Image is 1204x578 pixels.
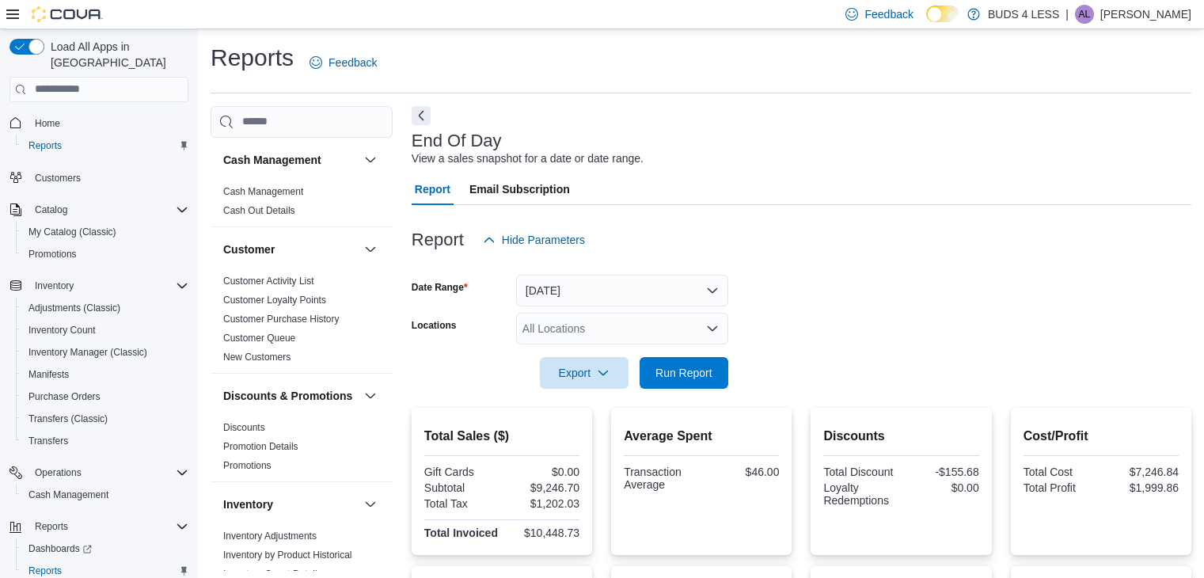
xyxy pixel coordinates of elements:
button: Promotions [16,243,195,265]
div: Amber LaRoque [1075,5,1094,24]
input: Dark Mode [926,6,959,22]
button: Reports [28,517,74,536]
div: Discounts & Promotions [211,418,393,481]
a: Dashboards [16,538,195,560]
button: Discounts & Promotions [361,386,380,405]
h3: Inventory [223,496,273,512]
div: View a sales snapshot for a date or date range. [412,150,644,167]
div: $1,999.86 [1104,481,1179,494]
button: Inventory Count [16,319,195,341]
button: Open list of options [706,322,719,335]
span: AL [1079,5,1091,24]
span: Dashboards [28,542,92,555]
a: Customer Purchase History [223,314,340,325]
span: Adjustments (Classic) [22,299,188,318]
span: My Catalog (Classic) [22,222,188,241]
button: Reports [3,515,195,538]
button: Export [540,357,629,389]
span: Customer Purchase History [223,313,340,325]
div: Cash Management [211,182,393,226]
span: Inventory Count [28,324,96,337]
button: Inventory [361,495,380,514]
button: Customer [361,240,380,259]
button: Inventory [3,275,195,297]
a: Customer Queue [223,333,295,344]
span: Purchase Orders [28,390,101,403]
div: $46.00 [705,466,779,478]
button: Cash Management [361,150,380,169]
a: New Customers [223,352,291,363]
button: Home [3,112,195,135]
a: Promotion Details [223,441,298,452]
a: Transfers [22,432,74,451]
span: Load All Apps in [GEOGRAPHIC_DATA] [44,39,188,70]
span: Cash Management [28,489,108,501]
span: Feedback [329,55,377,70]
span: Hide Parameters [502,232,585,248]
div: Loyalty Redemptions [823,481,898,507]
div: $0.00 [505,466,579,478]
h2: Discounts [823,427,978,446]
button: Next [412,106,431,125]
span: Manifests [28,368,69,381]
button: My Catalog (Classic) [16,221,195,243]
div: $10,448.73 [505,527,579,539]
span: Email Subscription [469,173,570,205]
a: Customer Activity List [223,276,314,287]
button: Customers [3,166,195,189]
span: Reports [28,139,62,152]
h2: Total Sales ($) [424,427,579,446]
span: Transfers [22,432,188,451]
a: Customer Loyalty Points [223,295,326,306]
span: Reports [28,517,188,536]
img: Cova [32,6,103,22]
p: BUDS 4 LESS [988,5,1059,24]
span: Cash Management [22,485,188,504]
button: Inventory [28,276,80,295]
span: Transfers (Classic) [28,413,108,425]
button: Inventory [223,496,358,512]
span: Home [28,113,188,133]
span: Home [35,117,60,130]
span: Catalog [35,203,67,216]
span: Inventory [28,276,188,295]
span: Inventory Adjustments [223,530,317,542]
span: Transfers (Classic) [22,409,188,428]
span: Inventory Count [22,321,188,340]
a: Customers [28,169,87,188]
p: | [1065,5,1069,24]
span: Report [415,173,450,205]
a: Cash Management [223,186,303,197]
span: Dashboards [22,539,188,558]
a: Cash Out Details [223,205,295,216]
h3: Report [412,230,464,249]
span: Promotions [28,248,77,260]
span: Reports [35,520,68,533]
button: Hide Parameters [477,224,591,256]
a: Inventory Manager (Classic) [22,343,154,362]
button: Operations [3,462,195,484]
a: Inventory Adjustments [223,530,317,542]
button: Transfers (Classic) [16,408,195,430]
a: Promotions [22,245,83,264]
button: Catalog [28,200,74,219]
div: Subtotal [424,481,499,494]
h2: Cost/Profit [1024,427,1179,446]
span: Inventory Manager (Classic) [28,346,147,359]
span: Discounts [223,421,265,434]
span: Manifests [22,365,188,384]
button: Inventory Manager (Classic) [16,341,195,363]
button: Discounts & Promotions [223,388,358,404]
div: Customer [211,272,393,373]
button: Adjustments (Classic) [16,297,195,319]
button: Manifests [16,363,195,386]
a: Manifests [22,365,75,384]
p: [PERSON_NAME] [1100,5,1191,24]
button: Cash Management [16,484,195,506]
a: Adjustments (Classic) [22,299,127,318]
a: My Catalog (Classic) [22,222,123,241]
span: Purchase Orders [22,387,188,406]
button: Cash Management [223,152,358,168]
div: $9,246.70 [505,481,579,494]
span: Cash Out Details [223,204,295,217]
